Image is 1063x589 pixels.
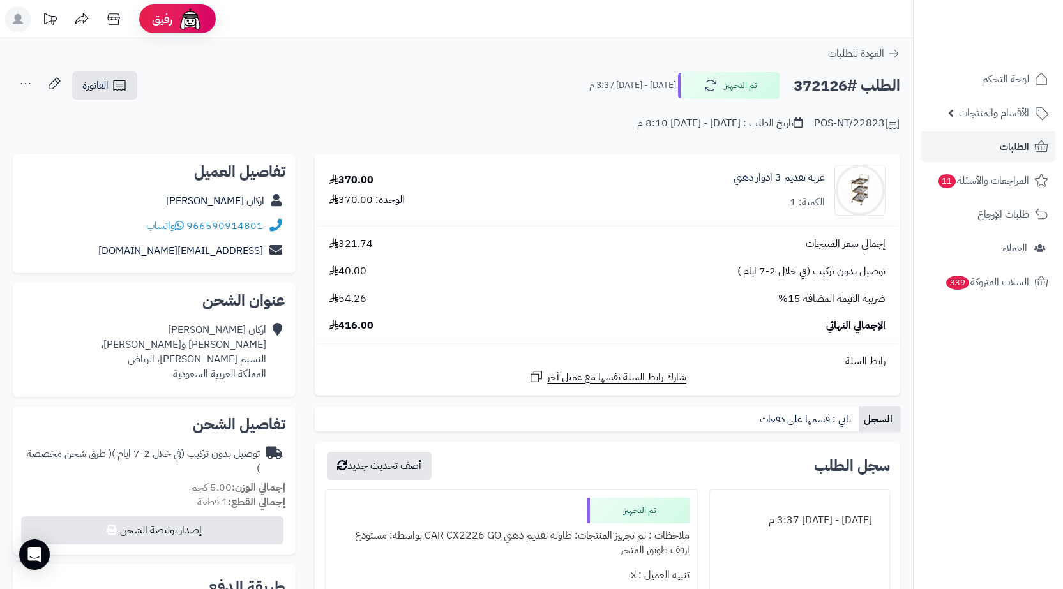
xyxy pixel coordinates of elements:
div: توصيل بدون تركيب (في خلال 2-7 ايام ) [23,447,260,476]
a: الفاتورة [72,71,137,100]
a: شارك رابط السلة نفسها مع عميل آخر [529,369,686,385]
a: [EMAIL_ADDRESS][DOMAIN_NAME] [98,243,263,258]
span: الطلبات [1000,138,1029,156]
span: الإجمالي النهائي [826,318,886,333]
div: الكمية: 1 [790,195,825,210]
h2: تفاصيل الشحن [23,417,285,432]
h2: الطلب #372126 [794,73,900,99]
small: 1 قطعة [197,495,285,510]
a: طلبات الإرجاع [921,199,1055,230]
span: 40.00 [329,264,366,279]
div: 370.00 [329,173,373,188]
span: 54.26 [329,292,366,306]
span: 416.00 [329,318,373,333]
span: إجمالي سعر المنتجات [806,237,886,251]
a: لوحة التحكم [921,64,1055,94]
div: تاريخ الطلب : [DATE] - [DATE] 8:10 م [637,116,803,131]
span: الفاتورة [82,78,109,93]
div: تنبيه العميل : لا [333,563,690,588]
a: السجل [859,406,900,432]
span: رفيق [152,11,172,27]
button: إصدار بوليصة الشحن [21,516,283,544]
h2: عنوان الشحن [23,293,285,308]
button: أضف تحديث جديد [327,452,432,480]
div: الوحدة: 370.00 [329,193,405,207]
span: لوحة التحكم [982,70,1029,88]
div: POS-NT/22823 [814,116,900,131]
small: [DATE] - [DATE] 3:37 م [589,79,676,92]
a: العودة للطلبات [828,46,900,61]
span: توصيل بدون تركيب (في خلال 2-7 ايام ) [737,264,886,279]
div: تم التجهيز [587,498,690,523]
span: شارك رابط السلة نفسها مع عميل آخر [547,370,686,385]
a: الطلبات [921,131,1055,162]
div: [DATE] - [DATE] 3:37 م [718,508,882,533]
span: طلبات الإرجاع [977,205,1029,223]
span: ضريبة القيمة المضافة 15% [778,292,886,306]
span: العودة للطلبات [828,46,884,61]
h2: تفاصيل العميل [23,164,285,179]
a: اركان [PERSON_NAME] [166,193,264,209]
a: عربة تقديم 3 ادوار ذهبي [734,170,825,185]
a: تحديثات المنصة [34,6,66,35]
span: السلات المتروكة [945,273,1029,291]
span: الأقسام والمنتجات [959,104,1029,122]
a: تابي : قسمها على دفعات [755,406,859,432]
span: 11 [937,174,956,188]
a: السلات المتروكة339 [921,267,1055,297]
img: logo-2.png [976,25,1051,52]
small: 5.00 كجم [191,480,285,495]
a: العملاء [921,233,1055,264]
button: تم التجهيز [678,72,780,99]
strong: إجمالي الوزن: [232,480,285,495]
div: رابط السلة [320,354,895,369]
a: 966590914801 [186,218,263,234]
img: ai-face.png [177,6,203,32]
a: المراجعات والأسئلة11 [921,165,1055,196]
span: 321.74 [329,237,373,251]
h3: سجل الطلب [814,458,890,473]
a: واتساب [146,218,184,234]
span: المراجعات والأسئلة [937,172,1029,190]
img: 1703950108-220618010150-90x90.jpg [835,165,885,216]
div: ملاحظات : تم تجهيز المنتجات: طاولة تقديم ذهبي CAR CX2226 GO بواسطة: مستودع ارفف طويق المتجر [333,523,690,563]
span: 339 [946,275,970,290]
div: Open Intercom Messenger [19,539,50,570]
span: العملاء [1002,239,1027,257]
strong: إجمالي القطع: [228,495,285,510]
div: اركان [PERSON_NAME] [PERSON_NAME] و[PERSON_NAME]، النسيم [PERSON_NAME]، الرياض المملكة العربية ال... [101,323,266,381]
span: ( طرق شحن مخصصة ) [27,446,260,476]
